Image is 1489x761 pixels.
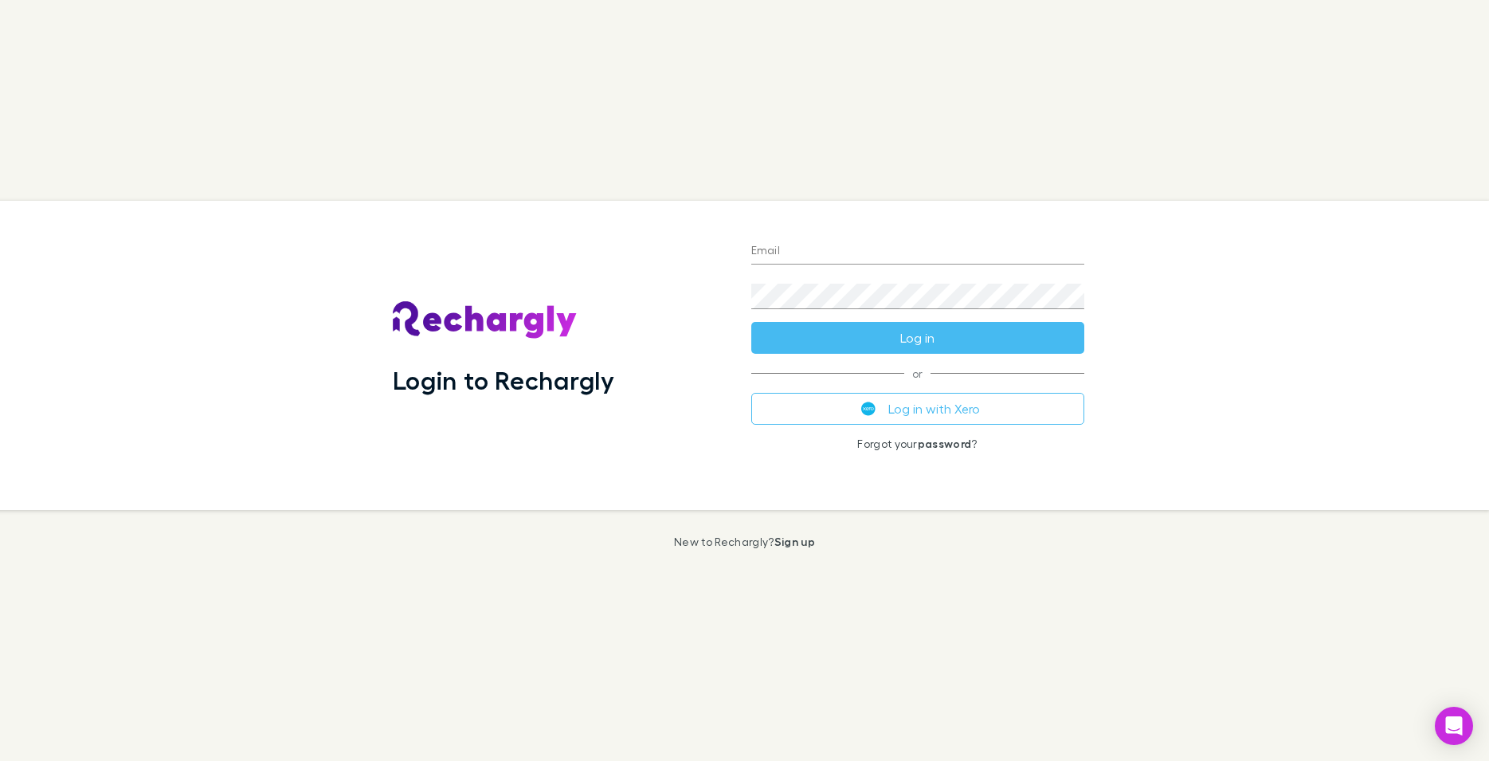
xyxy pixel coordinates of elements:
p: New to Rechargly? [674,535,815,548]
button: Log in with Xero [751,393,1084,425]
h1: Login to Rechargly [393,365,615,395]
img: Rechargly's Logo [393,301,578,339]
p: Forgot your ? [751,437,1084,450]
span: or [751,373,1084,374]
a: Sign up [774,535,815,548]
a: password [918,437,972,450]
button: Log in [751,322,1084,354]
img: Xero's logo [861,402,876,416]
div: Open Intercom Messenger [1435,707,1473,745]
